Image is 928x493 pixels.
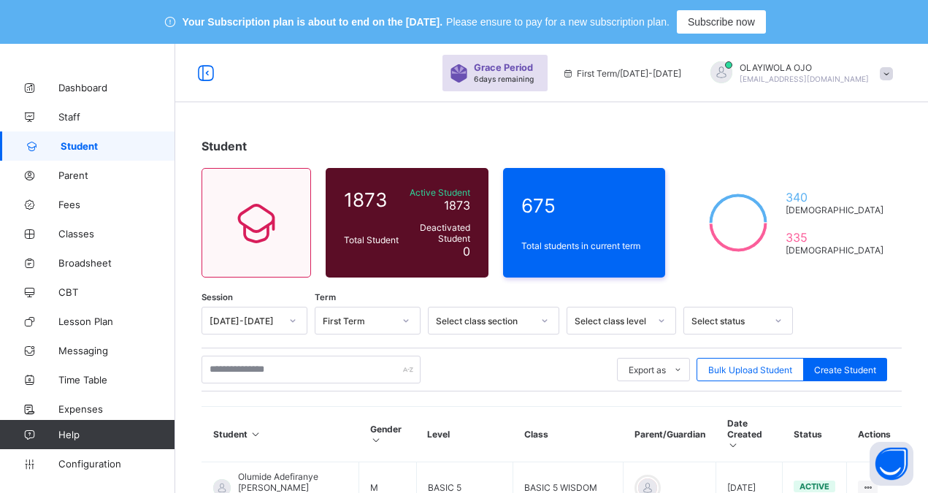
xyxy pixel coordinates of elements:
[340,231,402,249] div: Total Student
[359,407,416,462] th: Gender
[58,429,175,440] span: Help
[58,458,175,470] span: Configuration
[513,407,624,462] th: Class
[250,429,262,440] i: Sort in Ascending Order
[521,240,648,251] span: Total students in current term
[450,64,468,83] img: sticker-purple.71386a28dfed39d6af7621340158ba97.svg
[58,374,175,386] span: Time Table
[740,62,869,73] span: OLAYIWOLA OJO
[716,407,783,462] th: Date Created
[323,316,394,326] div: First Term
[58,286,175,298] span: CBT
[786,205,883,215] span: [DEMOGRAPHIC_DATA]
[786,230,883,245] span: 335
[344,188,399,211] span: 1873
[799,481,829,492] span: active
[58,403,175,415] span: Expenses
[783,407,847,462] th: Status
[727,440,740,451] i: Sort in Ascending Order
[416,407,513,462] th: Level
[58,169,175,181] span: Parent
[463,244,470,259] span: 0
[696,61,900,85] div: OLAYIWOLAOJO
[688,16,755,28] span: Subscribe now
[708,364,792,375] span: Bulk Upload Student
[202,292,233,302] span: Session
[870,442,913,486] button: Open asap
[58,316,175,327] span: Lesson Plan
[61,140,175,152] span: Student
[202,407,359,462] th: Student
[58,257,175,269] span: Broadsheet
[58,228,175,240] span: Classes
[691,316,766,326] div: Select status
[370,435,383,446] i: Sort in Ascending Order
[183,16,442,28] span: Your Subscription plan is about to end on the [DATE].
[624,407,716,462] th: Parent/Guardian
[238,471,348,493] span: Olumide Adefiranye [PERSON_NAME]
[575,316,649,326] div: Select class level
[847,407,902,462] th: Actions
[406,222,470,244] span: Deactivated Student
[474,74,534,83] span: 6 days remaining
[58,345,175,356] span: Messaging
[58,82,175,93] span: Dashboard
[521,194,648,217] span: 675
[446,16,670,28] span: Please ensure to pay for a new subscription plan.
[629,364,666,375] span: Export as
[444,198,470,213] span: 1873
[786,190,883,205] span: 340
[814,364,876,375] span: Create Student
[210,316,280,326] div: [DATE]-[DATE]
[406,187,470,198] span: Active Student
[58,199,175,210] span: Fees
[474,62,533,73] span: Grace Period
[436,316,532,326] div: Select class section
[786,245,883,256] span: [DEMOGRAPHIC_DATA]
[562,68,681,79] span: session/term information
[315,292,336,302] span: Term
[58,111,175,123] span: Staff
[740,74,869,83] span: [EMAIL_ADDRESS][DOMAIN_NAME]
[202,139,247,153] span: Student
